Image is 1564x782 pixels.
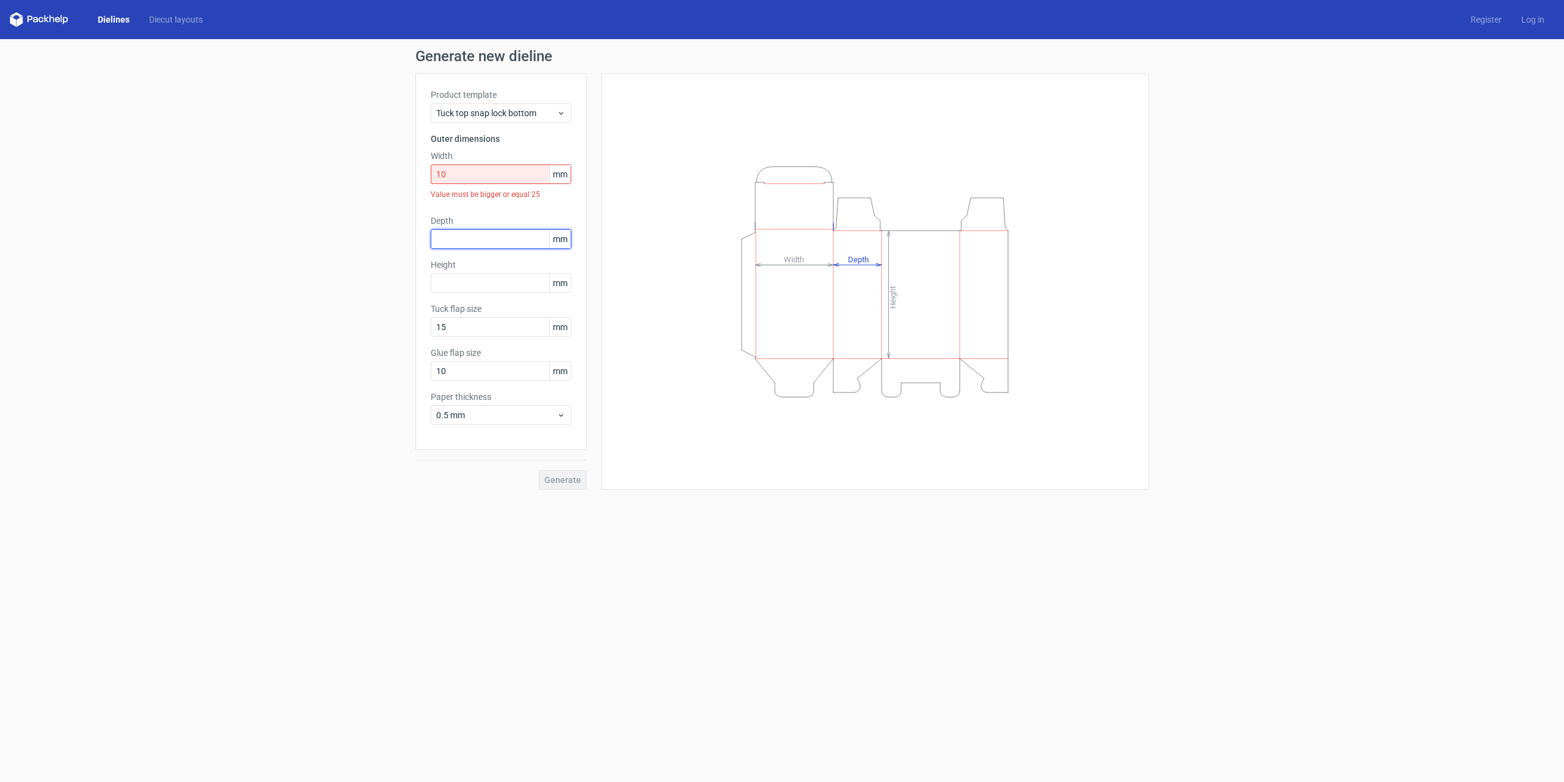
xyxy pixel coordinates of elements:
[549,362,571,380] span: mm
[431,150,571,162] label: Width
[431,259,571,271] label: Height
[1461,13,1511,26] a: Register
[431,215,571,227] label: Depth
[431,89,571,101] label: Product template
[549,274,571,292] span: mm
[784,254,804,264] tspan: Width
[888,286,897,308] tspan: Height
[549,165,571,183] span: mm
[549,318,571,336] span: mm
[139,13,213,26] a: Diecut layouts
[431,391,571,403] label: Paper thickness
[436,409,557,421] span: 0.5 mm
[415,49,1149,64] h1: Generate new dieline
[88,13,139,26] a: Dielines
[1511,13,1554,26] a: Log in
[848,254,869,264] tspan: Depth
[431,184,571,205] div: Value must be bigger or equal 25
[431,133,571,145] h3: Outer dimensions
[549,230,571,248] span: mm
[431,303,571,315] label: Tuck flap size
[431,347,571,359] label: Glue flap size
[436,107,557,119] span: Tuck top snap lock bottom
